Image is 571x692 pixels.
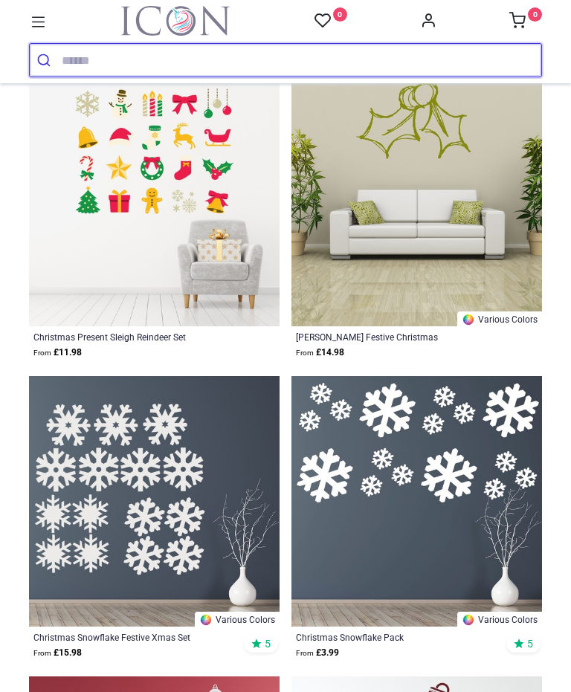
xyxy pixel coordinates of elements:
sup: 0 [528,7,542,22]
span: 5 [527,637,533,650]
img: Holly Berries Festive Christmas Wall Sticker [291,76,542,326]
a: Logo of Icon Wall Stickers [121,6,230,36]
img: Christmas Snowflake Wall Sticker Pack [291,376,542,627]
img: Color Wheel [462,313,475,326]
strong: £ 15.98 [33,646,82,660]
img: Christmas Snowflake Festive Xmas Wall Sticker Set [29,376,280,627]
span: From [33,649,51,657]
sup: 0 [333,7,347,22]
a: [PERSON_NAME] Festive Christmas [296,331,489,343]
span: From [296,349,314,357]
span: 5 [265,637,271,650]
a: 0 [314,12,347,30]
strong: £ 3.99 [296,646,339,660]
strong: £ 14.98 [296,346,344,360]
img: Color Wheel [462,613,475,627]
a: Account Info [420,16,436,28]
img: Christmas Present Sleigh Reindeer Wall Sticker Set [29,76,280,326]
strong: £ 11.98 [33,346,82,360]
a: Christmas Snowflake Pack [296,631,489,643]
a: Various Colors [457,612,542,627]
a: Various Colors [457,311,542,326]
a: 0 [509,16,542,28]
img: Color Wheel [199,613,213,627]
span: From [296,649,314,657]
button: Submit [30,44,62,77]
span: From [33,349,51,357]
a: Christmas Present Sleigh Reindeer Set [33,331,227,343]
a: Various Colors [195,612,280,627]
a: Christmas Snowflake Festive Xmas Set [33,631,227,643]
img: Icon Wall Stickers [121,6,230,36]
